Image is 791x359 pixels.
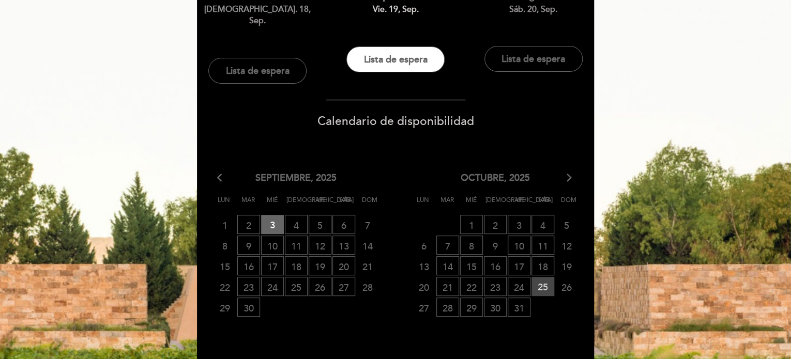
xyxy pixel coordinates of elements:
span: 3 [508,215,530,234]
span: 15 [214,257,236,276]
span: 30 [237,298,260,317]
span: 4 [531,215,554,234]
span: Vie [311,195,331,214]
span: 27 [413,298,435,317]
span: Sáb [335,195,356,214]
span: 8 [214,236,236,255]
span: Mié [262,195,283,214]
span: 5 [555,215,578,235]
span: 23 [237,277,260,296]
span: 7 [436,236,459,255]
span: 27 [332,277,355,296]
div: vie. 19, sep. [334,4,457,15]
button: Lista de espera [208,58,307,84]
span: 1 [214,215,236,235]
span: Mar [437,195,458,214]
span: 19 [555,257,578,276]
span: 10 [508,236,530,255]
span: Mar [238,195,258,214]
span: 6 [413,236,435,255]
span: 16 [237,256,260,275]
span: 31 [508,298,530,317]
span: 26 [309,277,331,296]
span: 12 [555,236,578,255]
span: 17 [508,256,530,275]
span: 2 [237,215,260,234]
button: Lista de espera [346,46,445,72]
span: 4 [285,215,308,234]
span: Dom [359,195,380,214]
div: sáb. 20, sep. [472,4,595,15]
span: 1 [460,215,483,234]
span: 13 [332,236,355,255]
span: 28 [436,298,459,317]
span: 22 [214,277,236,296]
span: 19 [309,256,331,275]
span: Mié [461,195,482,214]
span: Vie [510,195,530,214]
span: 8 [460,236,483,255]
span: 24 [261,277,284,296]
span: 22 [460,277,483,296]
span: 5 [309,215,331,234]
span: 13 [413,257,435,276]
span: 6 [332,215,355,234]
span: 9 [237,236,260,255]
span: 28 [356,277,379,296]
span: 11 [531,236,554,255]
span: 25 [531,277,554,296]
span: 24 [508,277,530,296]
span: [DEMOGRAPHIC_DATA] [286,195,307,214]
div: [DEMOGRAPHIC_DATA]. 18, sep. [196,4,319,27]
span: 25 [285,277,308,296]
span: 15 [460,256,483,275]
span: 14 [356,236,379,255]
span: 9 [484,236,507,255]
span: Sáb [534,195,555,214]
span: 2 [484,215,507,234]
span: 11 [285,236,308,255]
span: 29 [214,298,236,317]
span: 18 [531,256,554,275]
span: 14 [436,256,459,275]
span: Calendario de disponibilidad [317,114,474,129]
span: septiembre, 2025 [255,171,337,185]
i: arrow_forward_ios [565,171,574,185]
span: 10 [261,236,284,255]
span: 7 [356,215,379,235]
span: 16 [484,256,507,275]
i: arrow_back_ios [217,171,226,185]
button: Lista de espera [484,46,583,72]
span: 20 [413,277,435,296]
span: Lun [413,195,433,214]
span: 18 [285,256,308,275]
span: 3 [261,215,284,234]
span: 30 [484,298,507,317]
span: 20 [332,256,355,275]
span: octubre, 2025 [461,171,530,185]
span: [DEMOGRAPHIC_DATA] [485,195,506,214]
span: 29 [460,298,483,317]
span: 17 [261,256,284,275]
span: 12 [309,236,331,255]
span: Lun [214,195,234,214]
span: Dom [558,195,579,214]
span: 21 [356,257,379,276]
span: 26 [555,277,578,296]
span: 23 [484,277,507,296]
span: 21 [436,277,459,296]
